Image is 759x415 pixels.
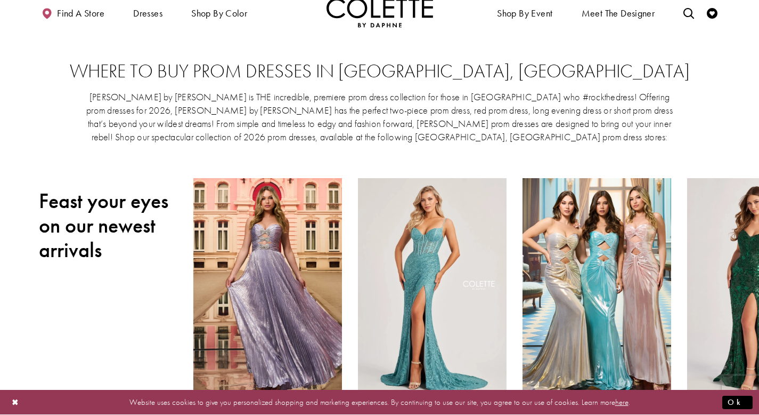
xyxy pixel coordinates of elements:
h2: Feast your eyes on our newest arrivals [39,189,177,262]
a: Visit Colette by Daphne Style No. CL8405 Page [358,178,507,395]
span: Meet the designer [582,8,655,19]
p: Website uses cookies to give you personalized shopping and marketing experiences. By continuing t... [77,395,682,410]
button: Close Dialog [6,393,25,412]
p: [PERSON_NAME] by [PERSON_NAME] is THE incredible, premiere prom dress collection for those in [GE... [86,90,674,143]
span: Shop by color [191,8,247,19]
a: Visit Colette by Daphne Style No. CL8520 Page [193,178,342,395]
h2: Where to buy prom dresses in [GEOGRAPHIC_DATA], [GEOGRAPHIC_DATA] [60,61,699,82]
a: Visit Colette by Daphne Style No. CL8545 Page [523,178,671,395]
span: Dresses [133,8,162,19]
span: Shop By Event [497,8,552,19]
button: Submit Dialog [722,396,753,409]
a: here [615,397,629,408]
span: Find a store [57,8,104,19]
